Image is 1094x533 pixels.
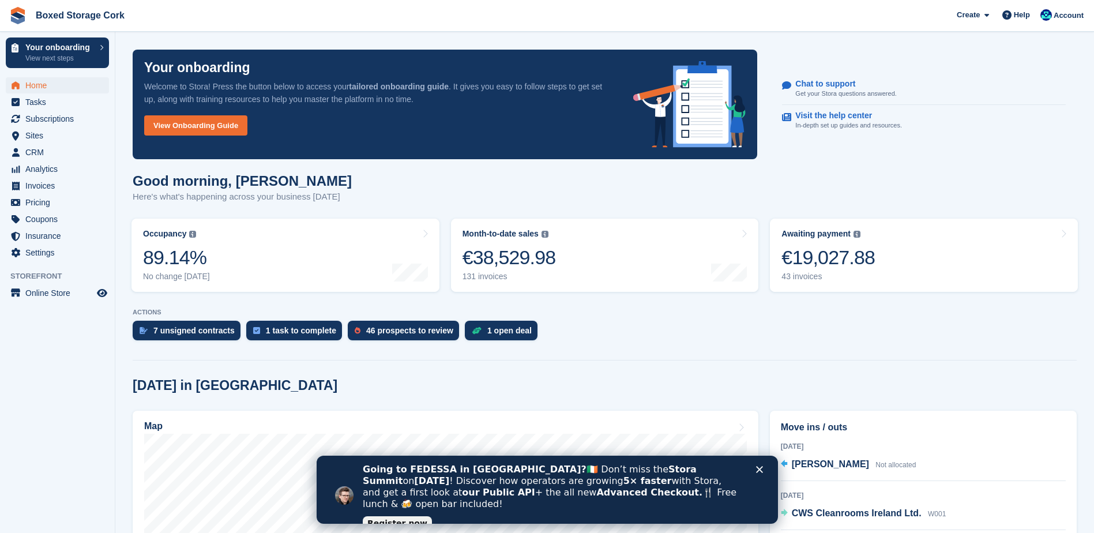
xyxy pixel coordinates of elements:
a: menu [6,111,109,127]
a: menu [6,211,109,227]
p: Here's what's happening across your business [DATE] [133,190,352,204]
a: 1 task to complete [246,321,348,346]
span: Account [1054,10,1084,21]
div: 46 prospects to review [366,326,453,335]
div: €38,529.98 [463,246,556,269]
p: Welcome to Stora! Press the button below to access your . It gives you easy to follow steps to ge... [144,80,615,106]
img: deal-1b604bf984904fb50ccaf53a9ad4b4a5d6e5aea283cecdc64d6e3604feb123c2.svg [472,326,482,335]
span: Coupons [25,211,95,227]
span: Create [957,9,980,21]
img: stora-icon-8386f47178a22dfd0bd8f6a31ec36ba5ce8667c1dd55bd0f319d3a0aa187defe.svg [9,7,27,24]
img: icon-info-grey-7440780725fd019a000dd9b08b2336e03edf1995a4989e88bcd33f0948082b44.svg [189,231,196,238]
img: contract_signature_icon-13c848040528278c33f63329250d36e43548de30e8caae1d1a13099fd9432cc5.svg [140,327,148,334]
a: Your onboarding View next steps [6,37,109,68]
img: icon-info-grey-7440780725fd019a000dd9b08b2336e03edf1995a4989e88bcd33f0948082b44.svg [542,231,548,238]
div: Occupancy [143,229,186,239]
a: 7 unsigned contracts [133,321,246,346]
span: Home [25,77,95,93]
p: In-depth set up guides and resources. [795,121,902,130]
a: menu [6,94,109,110]
span: Tasks [25,94,95,110]
span: [PERSON_NAME] [792,459,869,469]
div: 1 task to complete [266,326,336,335]
h2: [DATE] in [GEOGRAPHIC_DATA] [133,378,337,393]
span: Sites [25,127,95,144]
p: Visit the help center [795,111,893,121]
span: W001 [928,510,946,518]
p: Your onboarding [25,43,94,51]
img: prospect-51fa495bee0391a8d652442698ab0144808aea92771e9ea1ae160a38d050c398.svg [355,327,360,334]
a: menu [6,127,109,144]
div: Month-to-date sales [463,229,539,239]
a: 1 open deal [465,321,543,346]
span: CRM [25,144,95,160]
div: 43 invoices [781,272,875,281]
a: menu [6,245,109,261]
div: Awaiting payment [781,229,851,239]
div: 131 invoices [463,272,556,281]
a: menu [6,228,109,244]
div: [DATE] [781,441,1066,452]
p: Your onboarding [144,61,250,74]
p: View next steps [25,53,94,63]
a: Month-to-date sales €38,529.98 131 invoices [451,219,759,292]
h1: Good morning, [PERSON_NAME] [133,173,352,189]
span: CWS Cleanrooms Ireland Ltd. [792,508,922,518]
span: Settings [25,245,95,261]
a: View Onboarding Guide [144,115,247,136]
div: €19,027.88 [781,246,875,269]
a: Preview store [95,286,109,300]
span: Invoices [25,178,95,194]
a: Occupancy 89.14% No change [DATE] [131,219,439,292]
h2: Map [144,421,163,431]
a: menu [6,194,109,211]
a: Visit the help center In-depth set up guides and resources. [782,105,1066,136]
a: Awaiting payment €19,027.88 43 invoices [770,219,1078,292]
span: Analytics [25,161,95,177]
a: menu [6,77,109,93]
a: Chat to support Get your Stora questions answered. [782,73,1066,105]
strong: tailored onboarding guide [349,82,449,91]
span: Insurance [25,228,95,244]
span: Help [1014,9,1030,21]
div: 7 unsigned contracts [153,326,235,335]
span: Online Store [25,285,95,301]
div: No change [DATE] [143,272,210,281]
p: Get your Stora questions answered. [795,89,896,99]
img: task-75834270c22a3079a89374b754ae025e5fb1db73e45f91037f5363f120a921f8.svg [253,327,260,334]
div: Close [439,10,451,17]
img: onboarding-info-6c161a55d2c0e0a8cae90662b2fe09162a5109e8cc188191df67fb4f79e88e88.svg [633,61,746,148]
p: ACTIONS [133,309,1077,316]
a: Register now [46,61,115,74]
span: Storefront [10,271,115,282]
div: 89.14% [143,246,210,269]
a: [PERSON_NAME] Not allocated [781,457,916,472]
a: menu [6,178,109,194]
span: Not allocated [875,461,916,469]
div: 1 open deal [487,326,532,335]
span: Pricing [25,194,95,211]
p: Chat to support [795,79,887,89]
img: icon-info-grey-7440780725fd019a000dd9b08b2336e03edf1995a4989e88bcd33f0948082b44.svg [854,231,860,238]
a: menu [6,144,109,160]
div: [DATE] [781,490,1066,501]
a: CWS Cleanrooms Ireland Ltd. W001 [781,506,946,521]
h2: Move ins / outs [781,421,1066,434]
a: Boxed Storage Cork [31,6,129,25]
a: 46 prospects to review [348,321,465,346]
a: menu [6,161,109,177]
iframe: Intercom live chat banner [317,456,778,524]
img: Vincent [1040,9,1052,21]
a: menu [6,285,109,301]
span: Subscriptions [25,111,95,127]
